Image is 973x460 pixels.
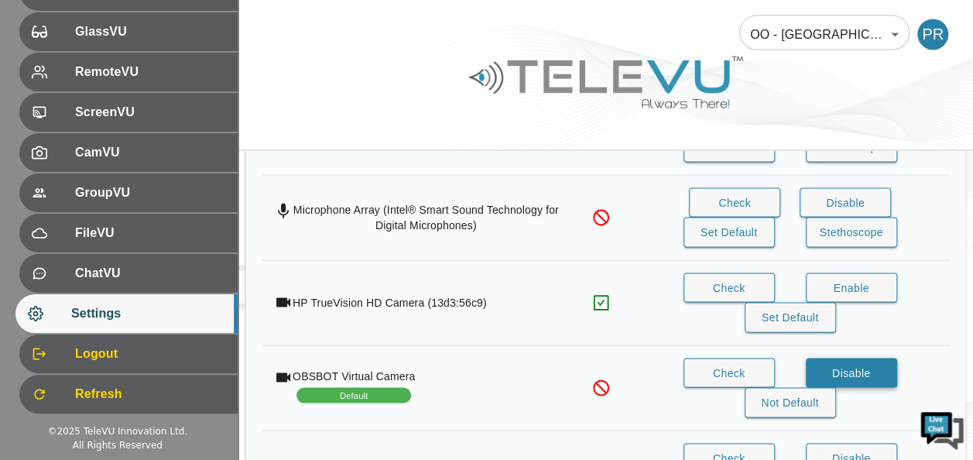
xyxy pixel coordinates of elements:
span: RemoteVU [75,63,225,81]
button: Disable [806,358,897,388]
button: Enable [806,273,897,303]
div: HP TrueVision HD Camera (13d3:56c9) [293,293,487,311]
button: Set Default [683,217,775,247]
span: We're online! [90,134,214,290]
span: CamVU [75,143,225,162]
textarea: Type your message and hit 'Enter' [8,300,295,355]
span: Refresh [75,385,225,403]
span: FileVU [75,224,225,242]
div: Microphone Array (Intel® Smart Sound Technology for Digital Microphones) [293,201,559,232]
div: OBSBOT Virtual Camera [293,368,415,407]
div: GroupVU [19,173,238,212]
div: Refresh [19,375,238,414]
div: CamVU [19,133,238,172]
div: OO - [GEOGRAPHIC_DATA] - [PERSON_NAME] [739,12,910,56]
div: Settings [15,294,238,333]
div: RemoteVU [19,53,238,91]
span: GlassVU [75,22,225,41]
button: Not Default [745,387,836,417]
span: Default [296,387,411,403]
img: Logo [467,50,745,114]
button: Disable [800,187,891,218]
span: GroupVU [75,184,225,202]
img: d_736959983_company_1615157101543_736959983 [26,72,65,111]
button: Check [683,358,775,388]
div: FileVU [19,214,238,252]
img: Chat Widget [919,406,965,452]
div: Logout [19,335,238,373]
span: ChatVU [75,264,225,283]
span: ScreenVU [75,103,225,122]
div: GlassVU [19,12,238,51]
button: Check [689,187,780,218]
span: Logout [75,345,225,363]
div: ChatVU [19,254,238,293]
div: Chat with us now [81,81,260,101]
span: Settings [71,304,225,323]
div: Minimize live chat window [254,8,291,45]
button: Stethoscope [806,217,897,247]
button: Check [683,273,775,303]
div: ScreenVU [19,93,238,132]
button: Set Default [745,302,836,332]
div: PR [917,19,948,50]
